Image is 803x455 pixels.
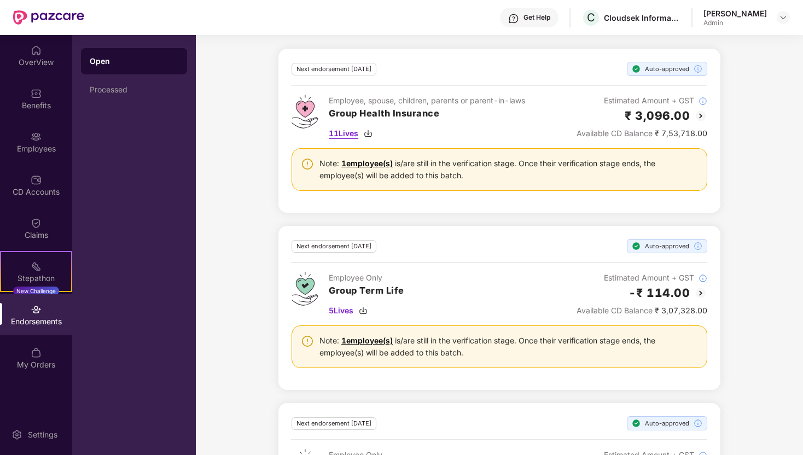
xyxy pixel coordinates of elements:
img: svg+xml;base64,PHN2ZyBpZD0iU3RlcC1Eb25lLTE2eDE2IiB4bWxucz0iaHR0cDovL3d3dy53My5vcmcvMjAwMC9zdmciIH... [632,65,641,73]
img: svg+xml;base64,PHN2ZyBpZD0iSW5mb18tXzMyeDMyIiBkYXRhLW5hbWU9IkluZm8gLSAzMngzMiIgeG1sbnM9Imh0dHA6Ly... [699,97,707,106]
img: svg+xml;base64,PHN2ZyBpZD0iRW5kb3JzZW1lbnRzIiB4bWxucz0iaHR0cDovL3d3dy53My5vcmcvMjAwMC9zdmciIHdpZH... [31,304,42,315]
h2: ₹ 3,096.00 [625,107,690,125]
div: Cloudsek Information Security Private Limited [604,13,680,23]
img: svg+xml;base64,PHN2ZyBpZD0iV2FybmluZ18tXzI0eDI0IiBkYXRhLW5hbWU9Ildhcm5pbmcgLSAyNHgyNCIgeG1sbnM9Im... [301,335,314,348]
img: svg+xml;base64,PHN2ZyBpZD0iQ0RfQWNjb3VudHMiIGRhdGEtbmFtZT0iQ0QgQWNjb3VudHMiIHhtbG5zPSJodHRwOi8vd3... [31,174,42,185]
div: ₹ 7,53,718.00 [577,127,707,139]
img: svg+xml;base64,PHN2ZyBpZD0iU2V0dGluZy0yMHgyMCIgeG1sbnM9Imh0dHA6Ly93d3cudzMub3JnLzIwMDAvc3ZnIiB3aW... [11,429,22,440]
span: Available CD Balance [577,129,653,138]
div: ₹ 3,07,328.00 [577,305,707,317]
img: svg+xml;base64,PHN2ZyBpZD0iU3RlcC1Eb25lLTE2eDE2IiB4bWxucz0iaHR0cDovL3d3dy53My5vcmcvMjAwMC9zdmciIH... [632,419,641,428]
div: Note: is/are still in the verification stage. Once their verification stage ends, the employee(s)... [319,157,698,182]
div: Next endorsement [DATE] [292,63,376,75]
div: Estimated Amount + GST [577,95,707,107]
span: C [587,11,595,24]
div: Admin [703,19,767,27]
span: 11 Lives [329,127,358,139]
img: svg+xml;base64,PHN2ZyBpZD0iQmVuZWZpdHMiIHhtbG5zPSJodHRwOi8vd3d3LnczLm9yZy8yMDAwL3N2ZyIgd2lkdGg9Ij... [31,88,42,99]
img: svg+xml;base64,PHN2ZyBpZD0iSGVscC0zMngzMiIgeG1sbnM9Imh0dHA6Ly93d3cudzMub3JnLzIwMDAvc3ZnIiB3aWR0aD... [508,13,519,24]
span: 5 Lives [329,305,353,317]
img: svg+xml;base64,PHN2ZyB4bWxucz0iaHR0cDovL3d3dy53My5vcmcvMjAwMC9zdmciIHdpZHRoPSIyMSIgaGVpZ2h0PSIyMC... [31,261,42,272]
div: Stepathon [1,273,71,284]
img: svg+xml;base64,PHN2ZyBpZD0iRG93bmxvYWQtMzJ4MzIiIHhtbG5zPSJodHRwOi8vd3d3LnczLm9yZy8yMDAwL3N2ZyIgd2... [364,129,373,138]
div: [PERSON_NAME] [703,8,767,19]
div: Auto-approved [627,416,707,430]
a: 1 employee(s) [341,159,393,168]
img: svg+xml;base64,PHN2ZyBpZD0iQmFjay0yMHgyMCIgeG1sbnM9Imh0dHA6Ly93d3cudzMub3JnLzIwMDAvc3ZnIiB3aWR0aD... [694,109,707,122]
img: svg+xml;base64,PHN2ZyBpZD0iRHJvcGRvd24tMzJ4MzIiIHhtbG5zPSJodHRwOi8vd3d3LnczLm9yZy8yMDAwL3N2ZyIgd2... [779,13,788,22]
img: svg+xml;base64,PHN2ZyBpZD0iSG9tZSIgeG1sbnM9Imh0dHA6Ly93d3cudzMub3JnLzIwMDAvc3ZnIiB3aWR0aD0iMjAiIG... [31,45,42,56]
h3: Group Term Life [329,284,404,298]
div: Get Help [523,13,550,22]
img: New Pazcare Logo [13,10,84,25]
div: Employee, spouse, children, parents or parent-in-laws [329,95,525,107]
span: Available CD Balance [577,306,653,315]
div: Auto-approved [627,62,707,76]
div: Open [90,56,178,67]
img: svg+xml;base64,PHN2ZyBpZD0iTXlfT3JkZXJzIiBkYXRhLW5hbWU9Ik15IE9yZGVycyIgeG1sbnM9Imh0dHA6Ly93d3cudz... [31,347,42,358]
img: svg+xml;base64,PHN2ZyB4bWxucz0iaHR0cDovL3d3dy53My5vcmcvMjAwMC9zdmciIHdpZHRoPSI0Ny43MTQiIGhlaWdodD... [292,272,318,306]
h2: -₹ 114.00 [629,284,690,302]
div: Note: is/are still in the verification stage. Once their verification stage ends, the employee(s)... [319,335,698,359]
div: Estimated Amount + GST [577,272,707,284]
div: Next endorsement [DATE] [292,417,376,430]
div: Processed [90,85,178,94]
img: svg+xml;base64,PHN2ZyBpZD0iV2FybmluZ18tXzI0eDI0IiBkYXRhLW5hbWU9Ildhcm5pbmcgLSAyNHgyNCIgeG1sbnM9Im... [301,157,314,171]
img: svg+xml;base64,PHN2ZyBpZD0iSW5mb18tXzMyeDMyIiBkYXRhLW5hbWU9IkluZm8gLSAzMngzMiIgeG1sbnM9Imh0dHA6Ly... [694,419,702,428]
img: svg+xml;base64,PHN2ZyBpZD0iSW5mb18tXzMyeDMyIiBkYXRhLW5hbWU9IkluZm8gLSAzMngzMiIgeG1sbnM9Imh0dHA6Ly... [694,242,702,250]
div: Settings [25,429,61,440]
img: svg+xml;base64,PHN2ZyB4bWxucz0iaHR0cDovL3d3dy53My5vcmcvMjAwMC9zdmciIHdpZHRoPSI0Ny43MTQiIGhlaWdodD... [292,95,318,129]
div: Next endorsement [DATE] [292,240,376,253]
img: svg+xml;base64,PHN2ZyBpZD0iQmFjay0yMHgyMCIgeG1sbnM9Imh0dHA6Ly93d3cudzMub3JnLzIwMDAvc3ZnIiB3aWR0aD... [694,287,707,300]
img: svg+xml;base64,PHN2ZyBpZD0iRG93bmxvYWQtMzJ4MzIiIHhtbG5zPSJodHRwOi8vd3d3LnczLm9yZy8yMDAwL3N2ZyIgd2... [359,306,368,315]
img: svg+xml;base64,PHN2ZyBpZD0iQ2xhaW0iIHhtbG5zPSJodHRwOi8vd3d3LnczLm9yZy8yMDAwL3N2ZyIgd2lkdGg9IjIwIi... [31,218,42,229]
img: svg+xml;base64,PHN2ZyBpZD0iRW1wbG95ZWVzIiB4bWxucz0iaHR0cDovL3d3dy53My5vcmcvMjAwMC9zdmciIHdpZHRoPS... [31,131,42,142]
h3: Group Health Insurance [329,107,525,121]
img: svg+xml;base64,PHN2ZyBpZD0iSW5mb18tXzMyeDMyIiBkYXRhLW5hbWU9IkluZm8gLSAzMngzMiIgeG1sbnM9Imh0dHA6Ly... [699,274,707,283]
img: svg+xml;base64,PHN2ZyBpZD0iU3RlcC1Eb25lLTE2eDE2IiB4bWxucz0iaHR0cDovL3d3dy53My5vcmcvMjAwMC9zdmciIH... [632,242,641,250]
img: svg+xml;base64,PHN2ZyBpZD0iSW5mb18tXzMyeDMyIiBkYXRhLW5hbWU9IkluZm8gLSAzMngzMiIgeG1sbnM9Imh0dHA6Ly... [694,65,702,73]
div: Employee Only [329,272,404,284]
div: New Challenge [13,287,59,295]
div: Auto-approved [627,239,707,253]
a: 1 employee(s) [341,336,393,345]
